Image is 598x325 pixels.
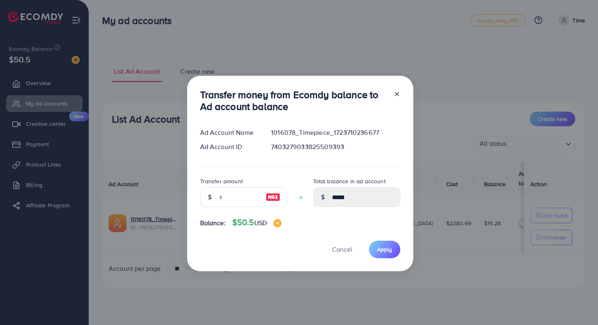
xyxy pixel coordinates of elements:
div: 7403279033825509393 [264,142,406,152]
h3: Transfer money from Ecomdy balance to Ad account balance [200,89,387,112]
div: 1016078_Timepiece_1723710236677 [264,128,406,137]
h4: $50.5 [232,217,282,228]
span: USD [254,218,267,227]
button: Apply [369,241,400,258]
button: Cancel [322,241,362,258]
label: Total balance in ad account [313,177,386,185]
img: image [273,219,282,227]
span: Cancel [332,245,352,254]
iframe: Chat [563,288,592,319]
label: Transfer amount [200,177,243,185]
span: Apply [377,245,392,253]
div: Ad Account ID [194,142,265,152]
img: image [266,192,280,202]
span: Balance: [200,218,226,228]
div: Ad Account Name [194,128,265,137]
